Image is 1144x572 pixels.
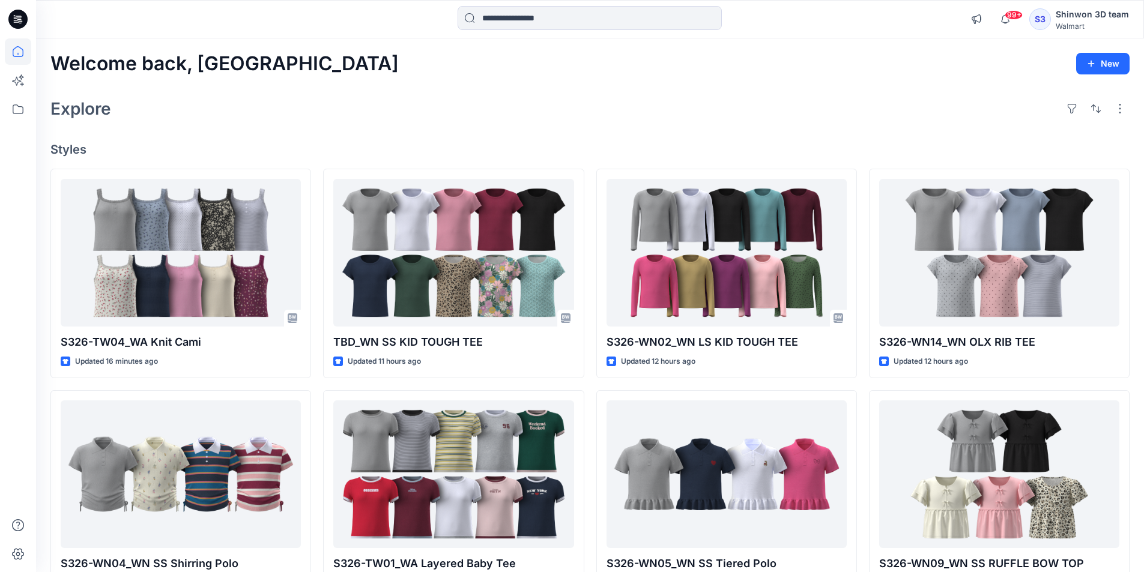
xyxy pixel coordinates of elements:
[50,142,1130,157] h4: Styles
[607,400,847,549] a: S326-WN05_WN SS Tiered Polo
[61,179,301,327] a: S326-TW04_WA Knit Cami
[50,53,399,75] h2: Welcome back, [GEOGRAPHIC_DATA]
[333,334,574,351] p: TBD_WN SS KID TOUGH TEE
[1005,10,1023,20] span: 99+
[333,400,574,549] a: S326-TW01_WA Layered Baby Tee
[61,555,301,572] p: S326-WN04_WN SS Shirring Polo
[879,400,1119,549] a: S326-WN09_WN SS RUFFLE BOW TOP
[50,99,111,118] h2: Explore
[607,179,847,327] a: S326-WN02_WN LS KID TOUGH TEE
[879,555,1119,572] p: S326-WN09_WN SS RUFFLE BOW TOP
[75,355,158,368] p: Updated 16 minutes ago
[1056,7,1129,22] div: Shinwon 3D team
[333,555,574,572] p: S326-TW01_WA Layered Baby Tee
[1076,53,1130,74] button: New
[607,334,847,351] p: S326-WN02_WN LS KID TOUGH TEE
[61,334,301,351] p: S326-TW04_WA Knit Cami
[61,400,301,549] a: S326-WN04_WN SS Shirring Polo
[1056,22,1129,31] div: Walmart
[333,179,574,327] a: TBD_WN SS KID TOUGH TEE
[621,355,695,368] p: Updated 12 hours ago
[879,179,1119,327] a: S326-WN14_WN OLX RIB TEE
[348,355,421,368] p: Updated 11 hours ago
[607,555,847,572] p: S326-WN05_WN SS Tiered Polo
[879,334,1119,351] p: S326-WN14_WN OLX RIB TEE
[894,355,968,368] p: Updated 12 hours ago
[1029,8,1051,30] div: S3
